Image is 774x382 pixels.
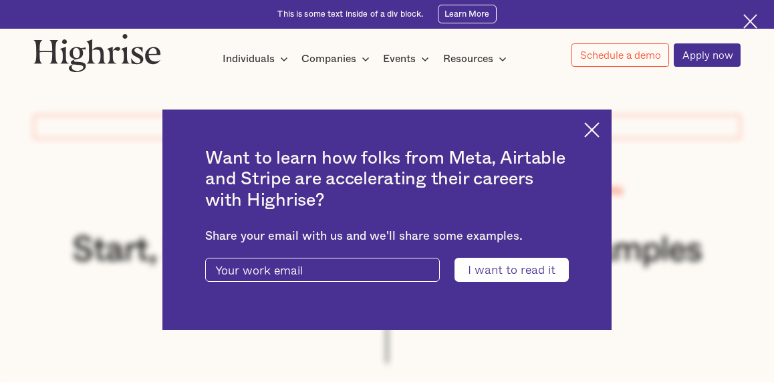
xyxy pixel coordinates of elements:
div: Events [383,51,416,67]
div: This is some text inside of a div block. [277,9,423,20]
input: I want to read it [455,258,569,282]
a: Schedule a demo [571,43,669,67]
img: Cross icon [584,122,600,138]
a: Learn More [438,5,497,23]
img: Cross icon [743,14,757,28]
div: Individuals [223,51,292,67]
div: Companies [301,51,374,67]
a: Apply now [674,43,741,67]
h2: Want to learn how folks from Meta, Airtable and Stripe are accelerating their careers with Highrise? [205,148,569,210]
div: Companies [301,51,356,67]
div: Individuals [223,51,275,67]
input: Your work email [205,258,440,282]
form: current-ascender-blog-article-modal-form [205,258,569,282]
div: Share your email with us and we'll share some examples. [205,229,569,243]
div: Events [383,51,433,67]
img: Highrise logo [33,33,161,72]
div: Resources [443,51,511,67]
div: Resources [443,51,493,67]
